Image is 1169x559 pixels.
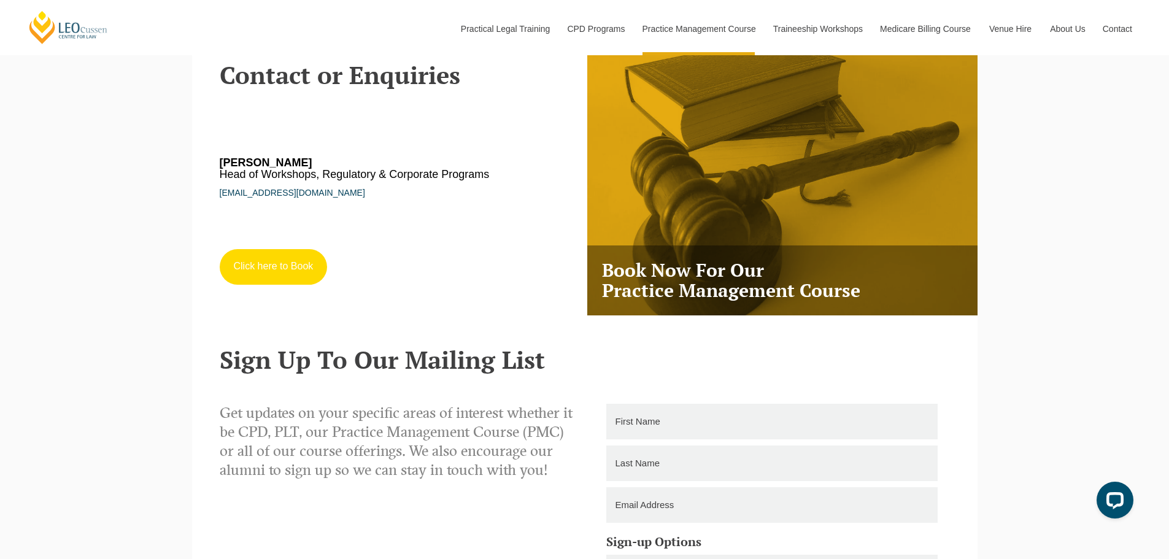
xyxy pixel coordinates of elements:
a: CPD Programs [558,2,633,55]
a: Practical Legal Training [452,2,558,55]
a: Book Now For OurPractice Management Course [587,31,978,315]
a: Contact [1094,2,1141,55]
strong: [PERSON_NAME] [220,156,312,169]
p: Get updates on your specific areas of interest whether it be CPD, PLT, our Practice Management Co... [220,404,576,480]
a: Click here to Book [220,249,328,285]
h2: Contact or Enquiries [220,61,576,88]
a: Venue Hire [980,2,1041,55]
a: About Us [1041,2,1094,55]
input: Last Name [606,445,938,481]
h6: Head of Workshops, Regulatory & Corporate Programs [220,157,540,182]
input: Email Address [606,487,938,523]
a: Medicare Billing Course [871,2,980,55]
a: [EMAIL_ADDRESS][DOMAIN_NAME] [220,188,365,198]
iframe: LiveChat chat widget [1087,477,1138,528]
input: First Name [606,404,938,439]
a: Traineeship Workshops [764,2,871,55]
h5: Sign-up Options [606,535,938,549]
h3: Book Now For Our Practice Management Course [587,245,978,315]
h2: Sign Up To Our Mailing List [220,346,950,373]
a: Practice Management Course [633,2,764,55]
a: [PERSON_NAME] Centre for Law [28,10,109,45]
